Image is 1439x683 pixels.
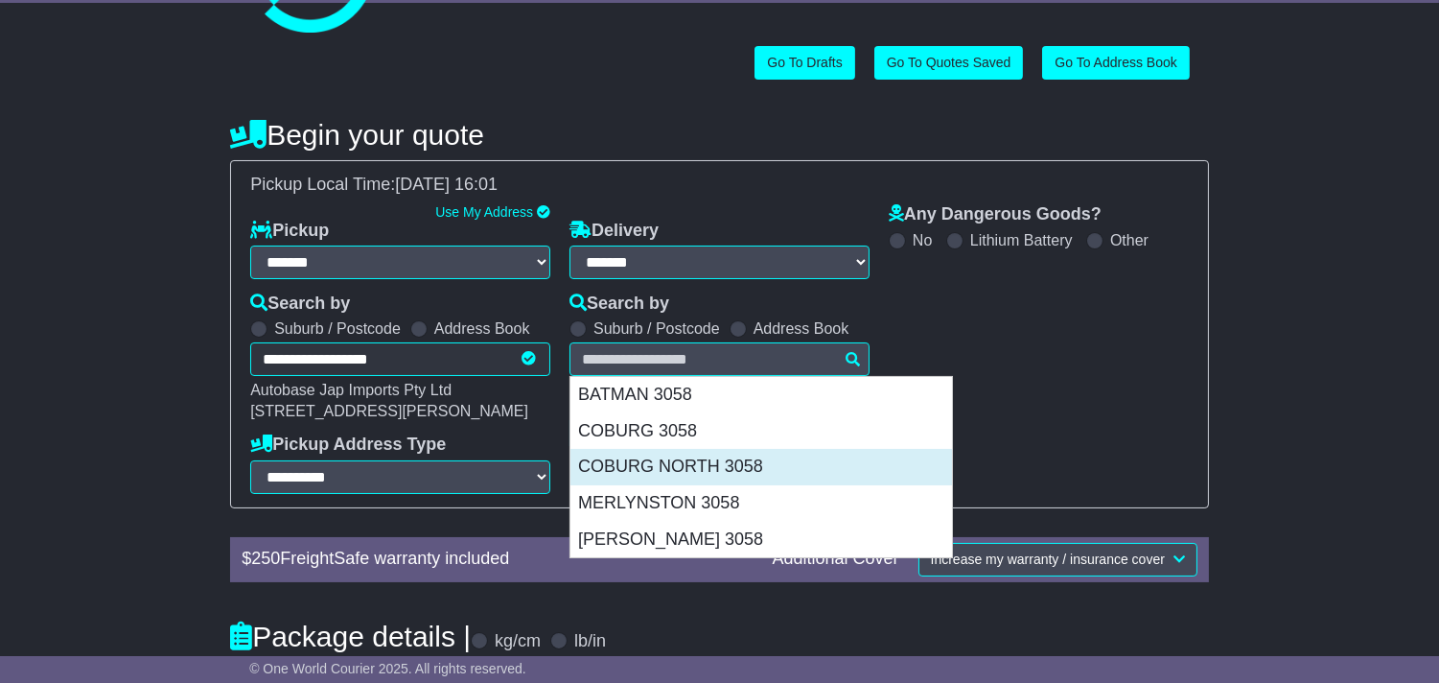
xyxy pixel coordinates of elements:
div: BATMAN 3058 [570,377,952,413]
div: COBURG NORTH 3058 [570,449,952,485]
div: MERLYNSTON 3058 [570,485,952,522]
a: Go To Quotes Saved [874,46,1024,80]
div: Additional Cover [763,549,909,570]
label: Lithium Battery [970,231,1073,249]
a: Use My Address [435,204,533,220]
div: [PERSON_NAME] 3058 [570,522,952,558]
span: Autobase Jap Imports Pty Ltd [250,382,452,398]
label: kg/cm [495,631,541,652]
div: $ FreightSafe warranty included [232,549,762,570]
label: No [913,231,932,249]
label: Any Dangerous Goods? [889,204,1102,225]
label: Suburb / Postcode [593,319,720,338]
label: Pickup Address Type [250,435,446,456]
span: 250 [251,549,280,568]
a: Go To Drafts [754,46,854,80]
label: Delivery [569,221,659,242]
label: Search by [250,294,350,315]
label: Other [1110,231,1149,249]
a: Go To Address Book [1042,46,1189,80]
button: Increase my warranty / insurance cover [918,543,1197,577]
h4: Begin your quote [230,119,1209,151]
label: Suburb / Postcode [274,319,401,338]
span: Increase my warranty / insurance cover [931,552,1165,567]
label: lb/in [574,631,606,652]
label: Pickup [250,221,329,242]
h4: Package details | [230,621,471,652]
div: COBURG 3058 [570,413,952,450]
label: Search by [569,294,669,315]
label: Address Book [754,319,849,338]
div: Pickup Local Time: [241,175,1198,196]
label: Address Book [434,319,530,338]
span: © One World Courier 2025. All rights reserved. [249,661,526,676]
span: [DATE] 16:01 [395,175,498,194]
span: [STREET_ADDRESS][PERSON_NAME] [250,403,528,419]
